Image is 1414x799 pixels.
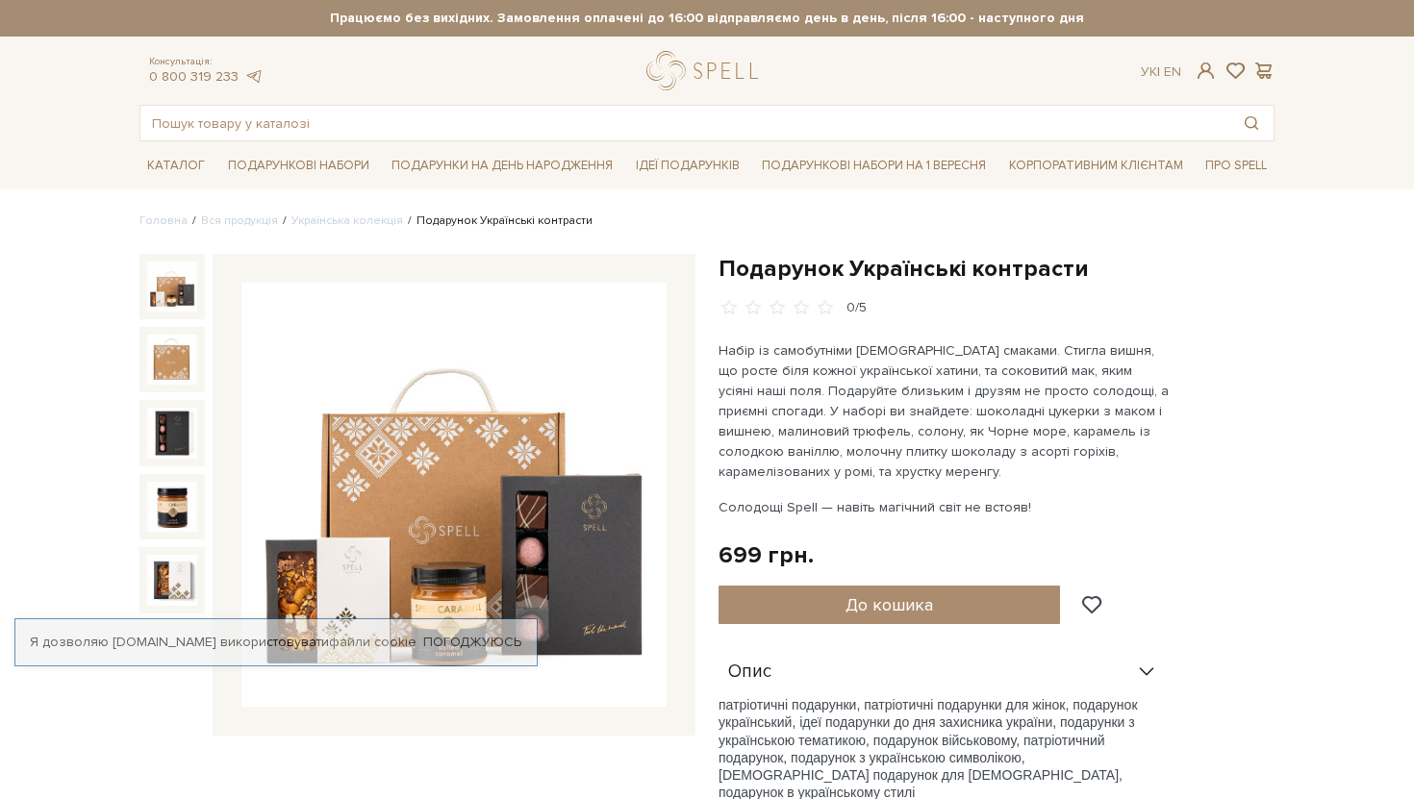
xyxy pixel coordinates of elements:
[149,56,263,68] span: Консультація:
[719,697,1138,765] span: патріотичні подарунки, патріотичні подарунки для жінок, подарунок український, ідеї подарунки до ...
[423,634,521,651] a: Погоджуюсь
[1141,63,1181,81] div: Ук
[719,254,1275,284] h1: Подарунок Українські контрасти
[220,151,377,181] a: Подарункові набори
[291,213,403,228] a: Українська колекція
[15,634,537,651] div: Я дозволяю [DOMAIN_NAME] використовувати
[1164,63,1181,80] a: En
[719,540,814,570] div: 699 грн.
[384,151,620,181] a: Подарунки на День народження
[147,482,197,532] img: Подарунок Українські контрасти
[139,10,1275,27] strong: Працюємо без вихідних. Замовлення оплачені до 16:00 відправляємо день в день, після 16:00 - насту...
[1157,63,1160,80] span: |
[147,262,197,312] img: Подарунок Українські контрасти
[140,106,1229,140] input: Пошук товару у каталозі
[719,497,1170,517] p: Солодощі Spell — навіть магічний світ не встояв!
[646,51,767,90] a: logo
[846,299,867,317] div: 0/5
[201,213,278,228] a: Вся продукція
[719,340,1170,482] p: Набір із самобутніми [DEMOGRAPHIC_DATA] смаками. Стигла вишня, що росте біля кожної української х...
[1198,151,1275,181] a: Про Spell
[147,335,197,385] img: Подарунок Українські контрасти
[1229,106,1274,140] button: Пошук товару у каталозі
[329,634,417,650] a: файли cookie
[728,663,771,681] span: Опис
[147,555,197,605] img: Подарунок Українські контрасти
[147,408,197,458] img: Подарунок Українські контрасти
[139,151,213,181] a: Каталог
[1001,149,1191,182] a: Корпоративним клієнтам
[754,149,994,182] a: Подарункові набори на 1 Вересня
[139,213,188,228] a: Головна
[719,586,1060,624] button: До кошика
[149,68,239,85] a: 0 800 319 233
[846,594,933,615] span: До кошика
[628,151,747,181] a: Ідеї подарунків
[403,212,593,230] li: Подарунок Українські контрасти
[241,283,667,708] img: Подарунок Українські контрасти
[243,68,263,85] a: telegram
